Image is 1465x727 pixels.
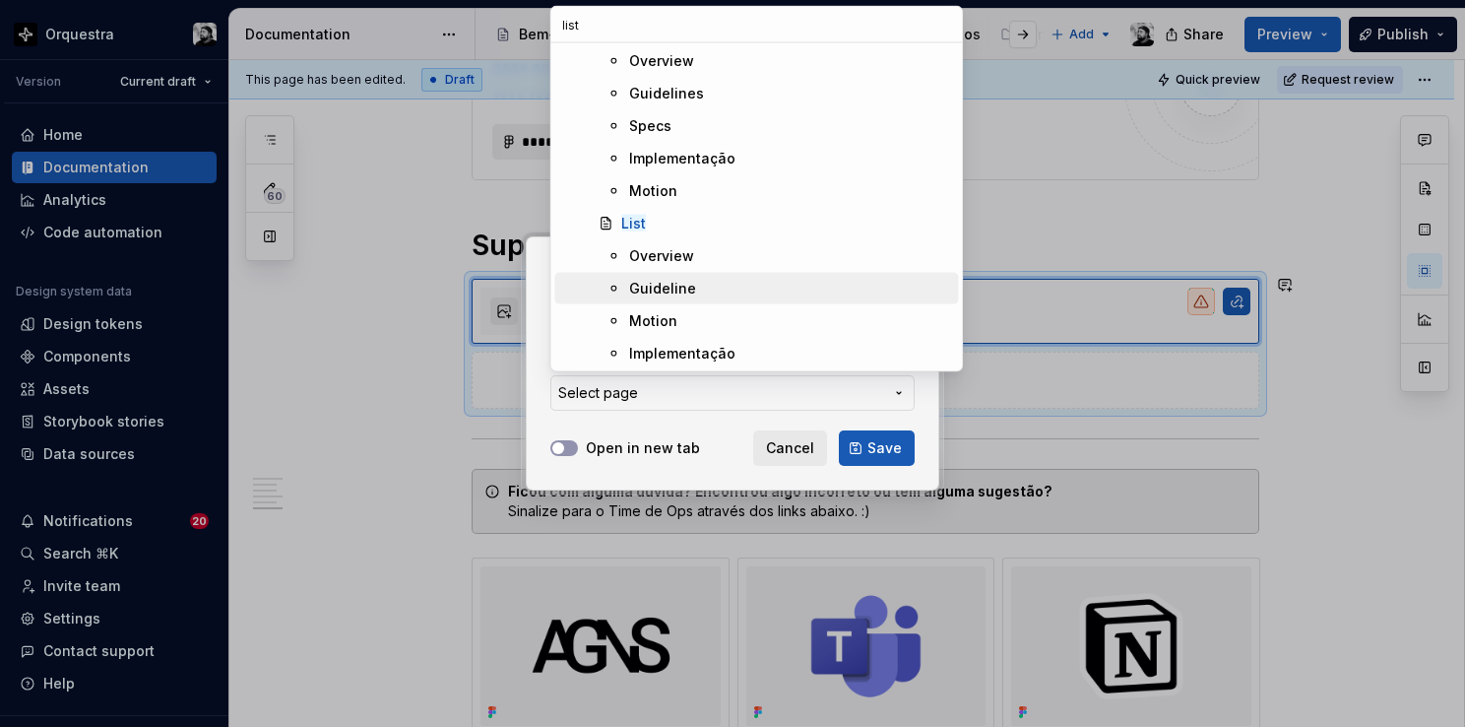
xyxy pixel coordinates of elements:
div: Motion [629,181,677,201]
div: Search in pages... [550,43,962,371]
div: Guideline [629,279,696,298]
div: Overview [629,51,694,71]
input: Search in pages... [550,7,962,42]
div: Motion [629,311,677,331]
mark: List [621,215,646,231]
div: Implementação [629,149,735,168]
div: Guidelines [629,84,704,103]
div: Specs [629,116,671,136]
div: Overview [629,246,694,266]
div: Implementação [629,344,735,363]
